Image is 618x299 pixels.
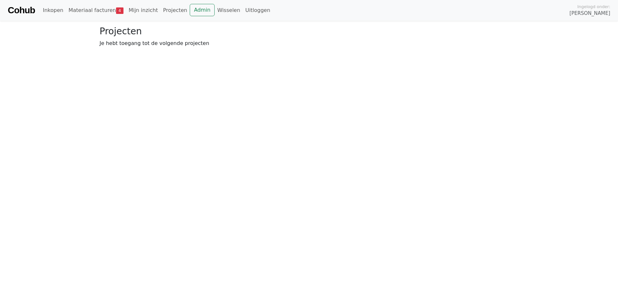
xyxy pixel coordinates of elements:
span: 4 [116,7,123,14]
p: Je hebt toegang tot de volgende projecten [100,39,518,47]
a: Mijn inzicht [126,4,161,17]
h3: Projecten [100,26,518,37]
span: [PERSON_NAME] [570,10,610,17]
span: Ingelogd onder: [577,4,610,10]
a: Cohub [8,3,35,18]
a: Inkopen [40,4,66,17]
a: Materiaal facturen4 [66,4,126,17]
a: Wisselen [215,4,243,17]
a: Uitloggen [243,4,273,17]
a: Projecten [160,4,190,17]
a: Admin [190,4,215,16]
